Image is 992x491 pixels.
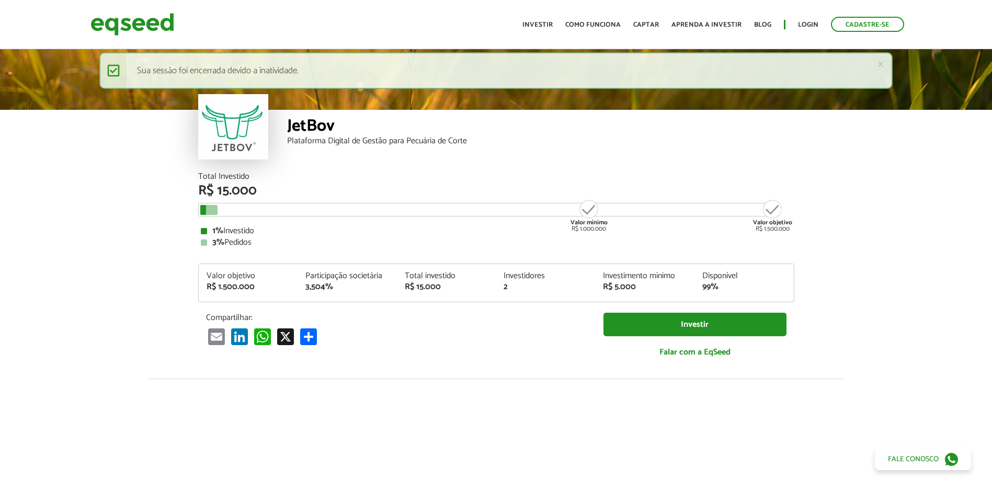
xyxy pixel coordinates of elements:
[504,272,587,280] div: Investidores
[207,283,290,291] div: R$ 1.500.000
[206,328,227,345] a: Email
[754,21,771,28] a: Blog
[753,218,792,227] strong: Valor objetivo
[275,328,296,345] a: X
[603,272,687,280] div: Investimento mínimo
[565,21,621,28] a: Como funciona
[831,17,904,32] a: Cadastre-se
[671,21,742,28] a: Aprenda a investir
[229,328,250,345] a: LinkedIn
[603,283,687,291] div: R$ 5.000
[252,328,273,345] a: WhatsApp
[298,328,319,345] a: Compartilhar
[305,283,389,291] div: 3,504%
[198,173,794,181] div: Total Investido
[206,313,588,323] p: Compartilhar:
[90,10,174,38] img: EqSeed
[99,52,893,89] div: Sua sessão foi encerrada devido a inatividade.
[212,224,223,238] strong: 1%
[405,272,488,280] div: Total investido
[287,118,794,137] div: JetBov
[702,283,786,291] div: 99%
[207,272,290,280] div: Valor objetivo
[405,283,488,291] div: R$ 15.000
[798,21,818,28] a: Login
[305,272,389,280] div: Participação societária
[212,235,224,249] strong: 3%
[702,272,786,280] div: Disponível
[875,448,971,470] a: Fale conosco
[753,199,792,232] div: R$ 1.500.000
[287,137,794,145] div: Plataforma Digital de Gestão para Pecuária de Corte
[571,218,608,227] strong: Valor mínimo
[603,341,786,363] a: Falar com a EqSeed
[633,21,659,28] a: Captar
[504,283,587,291] div: 2
[201,227,792,235] div: Investido
[522,21,553,28] a: Investir
[201,238,792,247] div: Pedidos
[603,313,786,336] a: Investir
[877,59,884,70] a: ×
[198,184,794,198] div: R$ 15.000
[569,199,609,232] div: R$ 1.000.000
